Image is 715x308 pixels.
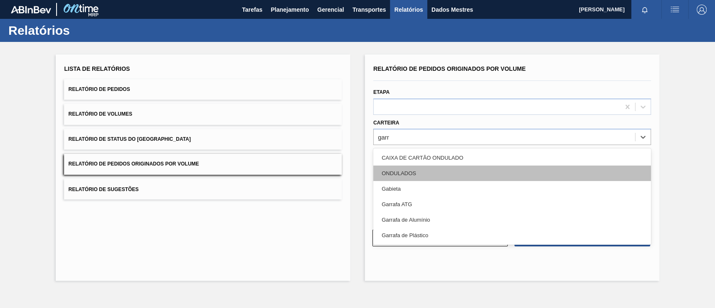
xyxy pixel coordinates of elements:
[382,155,463,161] font: CAIXA DE CARTÃO ONDULADO
[64,104,342,124] button: Relatório de Volumes
[68,86,130,92] font: Relatório de Pedidos
[394,6,423,13] font: Relatórios
[64,179,342,199] button: Relatório de Sugestões
[670,5,680,15] img: ações do usuário
[382,232,428,238] font: Garrafa de Plástico
[579,6,625,13] font: [PERSON_NAME]
[271,6,309,13] font: Planejamento
[64,154,342,174] button: Relatório de Pedidos Originados por Volume
[68,111,132,117] font: Relatório de Volumes
[68,136,191,142] font: Relatório de Status do [GEOGRAPHIC_DATA]
[697,5,707,15] img: Sair
[372,230,508,246] button: Limpar
[382,201,412,207] font: Garrafa ATG
[11,6,51,13] img: TNhmsLtSVTkK8tSr43FrP2fwEKptu5GPRR3wAAAABJRU5ErkJggg==
[64,129,342,150] button: Relatório de Status do [GEOGRAPHIC_DATA]
[68,161,199,167] font: Relatório de Pedidos Originados por Volume
[373,65,526,72] font: Relatório de Pedidos Originados por Volume
[64,79,342,100] button: Relatório de Pedidos
[352,6,386,13] font: Transportes
[373,120,399,126] font: Carteira
[242,6,263,13] font: Tarefas
[382,217,430,223] font: Garrafa de Alumínio
[631,4,658,16] button: Notificações
[8,23,70,37] font: Relatórios
[317,6,344,13] font: Gerencial
[431,6,473,13] font: Dados Mestres
[64,65,130,72] font: Lista de Relatórios
[68,186,139,192] font: Relatório de Sugestões
[382,170,416,176] font: ONDULADOS
[382,186,401,192] font: Gabieta
[373,89,390,95] font: Etapa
